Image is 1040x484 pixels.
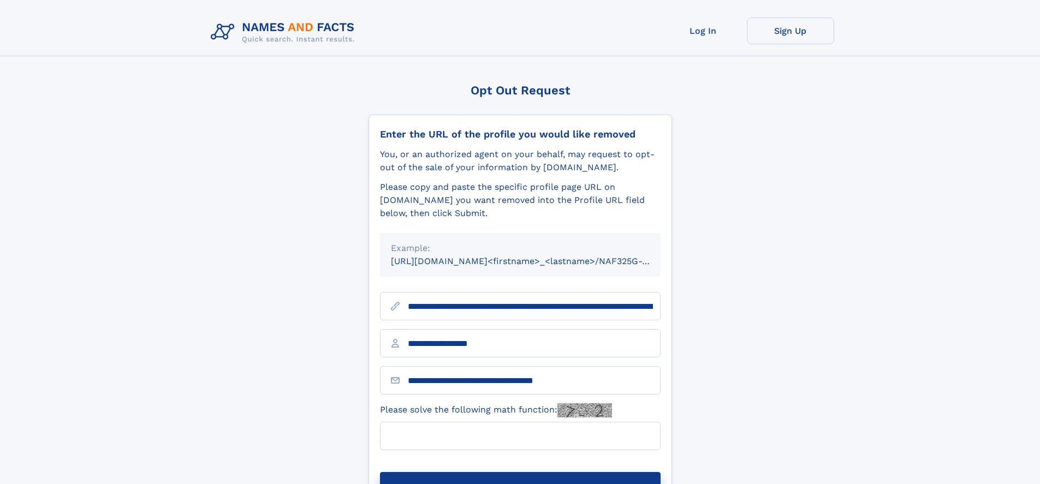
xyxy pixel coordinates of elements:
[380,403,612,417] label: Please solve the following math function:
[747,17,834,44] a: Sign Up
[391,256,681,266] small: [URL][DOMAIN_NAME]<firstname>_<lastname>/NAF325G-xxxxxxxx
[380,181,661,220] div: Please copy and paste the specific profile page URL on [DOMAIN_NAME] you want removed into the Pr...
[659,17,747,44] a: Log In
[380,128,661,140] div: Enter the URL of the profile you would like removed
[369,83,672,97] div: Opt Out Request
[380,148,661,174] div: You, or an authorized agent on your behalf, may request to opt-out of the sale of your informatio...
[391,242,650,255] div: Example:
[206,17,364,47] img: Logo Names and Facts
